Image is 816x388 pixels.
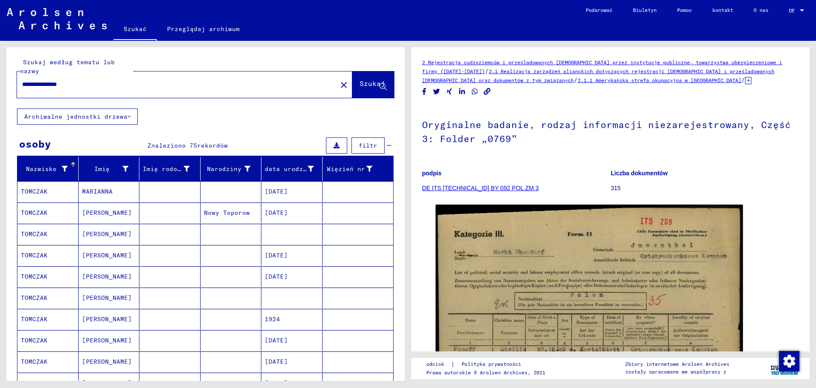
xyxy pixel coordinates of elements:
mat-header-cell: data urodzenia [261,157,323,181]
div: Nazwisko [21,162,78,176]
font: osoby [19,137,51,150]
font: [PERSON_NAME] [82,358,132,365]
a: 2.1.1 Amerykańska strefa okupacyjna w [GEOGRAPHIC_DATA] [578,77,741,83]
font: / [741,76,745,84]
font: TOMCZAK [21,358,48,365]
font: Więzień nr [327,165,365,173]
font: podpis [422,170,442,177]
font: TOMCZAK [21,294,48,302]
font: [DATE] [265,251,288,259]
font: [DATE] [265,188,288,195]
font: Szukać [124,25,147,33]
font: Narodziny [207,165,241,173]
button: Archiwalne jednostki drzewa [17,108,138,125]
div: data urodzenia [265,162,324,176]
font: TOMCZAK [21,379,48,387]
font: [DATE] [265,273,288,280]
font: Imię [94,165,110,173]
font: kontakt [712,7,733,13]
font: [PERSON_NAME] [82,294,132,302]
img: Zmiana zgody [779,351,799,371]
font: [DATE] [265,337,288,344]
font: | [451,360,455,368]
div: Imię rodowe [143,162,200,176]
button: Udostępnij na LinkedIn [458,86,467,97]
div: Więzień nr [326,162,383,176]
div: Zmiana zgody [779,351,799,371]
font: Nowy Toporow [204,209,250,217]
mat-icon: close [339,80,349,90]
font: TOMCZAK [21,188,48,195]
button: Udostępnij na Twitterze [432,86,441,97]
font: TOMCZAK [21,273,48,280]
mat-header-cell: Narodziny [201,157,262,181]
font: [PERSON_NAME] [82,315,132,323]
a: Szukać [113,19,157,41]
button: filtr [351,137,385,154]
font: MARIANNA [82,188,113,195]
font: Szukaj według tematu lub nazwy [20,58,115,75]
font: Oryginalne badanie, rodzaj informacji niezarejestrowany, Część 3: Folder „0769” [422,119,791,145]
a: Polityka prywatności [455,360,531,369]
font: Biuletyn [633,7,657,13]
font: Pomoc [677,7,692,13]
font: [PERSON_NAME] [82,251,132,259]
font: TOMCZAK [21,251,48,259]
font: TOMCZAK [21,209,48,217]
mat-header-cell: Imię [79,157,140,181]
font: data urodzenia [265,165,318,173]
a: 2 Rejestracja cudzoziemców i prześladowanych [DEMOGRAPHIC_DATA] przez instytucje publiczne, towar... [422,59,782,74]
button: Szukaj [352,71,394,98]
img: yv_logo.png [769,357,801,379]
font: [PERSON_NAME] [82,273,132,280]
font: Zbiory internetowe Arolsen Archives [625,361,729,367]
button: Jasne [335,76,352,93]
font: zostały opracowane we współpracy z [625,368,726,375]
button: Udostępnij na WhatsAppie [470,86,479,97]
div: Narodziny [204,162,261,176]
mat-header-cell: Więzień nr [323,157,394,181]
font: [PERSON_NAME] [82,230,132,238]
font: Znaleziono 75 [147,142,197,149]
font: [PERSON_NAME] [82,379,132,387]
div: Imię [82,162,139,176]
font: TOMCZAK [21,315,48,323]
font: [DATE] [265,209,288,217]
img: Arolsen_neg.svg [7,8,107,29]
font: Podarować [586,7,612,13]
font: rekordów [197,142,228,149]
font: [DATE] [265,358,288,365]
a: Przeglądaj archiwum [157,19,250,39]
a: DE ITS [TECHNICAL_ID] BY 092 POL ZM 3 [422,185,539,191]
button: Udostępnij na Xing [445,86,454,97]
font: [DATE] [265,379,288,387]
font: / [574,76,578,84]
a: 2.1 Realizacja zarządzeń alianckich dotyczących rejestracji [DEMOGRAPHIC_DATA] i prześladowanych ... [422,68,774,83]
font: TOMCZAK [21,337,48,344]
button: Udostępnij na Facebooku [420,86,429,97]
font: Polityka prywatności [462,361,521,367]
font: DE [789,7,795,14]
font: / [485,67,489,75]
font: Liczba dokumentów [611,170,668,177]
font: Przeglądaj archiwum [167,25,240,33]
font: 315 [611,185,620,191]
a: odcisk [426,360,451,369]
font: Archiwalne jednostki drzewa [24,113,127,120]
font: 1924 [265,315,280,323]
font: Imię rodowe [143,165,185,173]
font: TOMCZAK [21,230,48,238]
mat-header-cell: Imię rodowe [139,157,201,181]
button: Kopiuj link [483,86,492,97]
font: filtr [359,142,377,149]
font: [PERSON_NAME] [82,209,132,217]
font: Nazwisko [26,165,57,173]
font: Szukaj [360,79,385,88]
mat-header-cell: Nazwisko [17,157,79,181]
font: Prawa autorskie © Arolsen Archives, 2021 [426,369,545,376]
font: odcisk [426,361,444,367]
font: O nas [754,7,768,13]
